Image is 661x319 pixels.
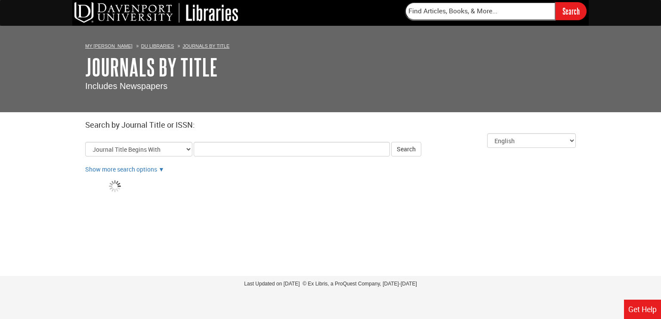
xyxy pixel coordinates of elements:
[391,142,421,156] button: Search
[107,178,122,195] img: Loading...
[141,43,174,49] a: DU Libraries
[182,43,229,49] a: Journals By Title
[85,41,576,50] ol: Breadcrumbs
[624,300,661,319] a: Get Help
[85,165,157,173] a: Show more search options
[85,121,576,129] h2: Search by Journal Title or ISSN:
[405,2,556,20] input: Find Articles, Books, & More...
[85,80,576,92] p: Includes Newspapers
[85,43,133,49] a: My [PERSON_NAME]
[556,2,587,20] input: Search
[74,2,238,23] img: DU Libraries
[85,54,218,80] a: Journals By Title
[158,165,164,173] a: Show more search options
